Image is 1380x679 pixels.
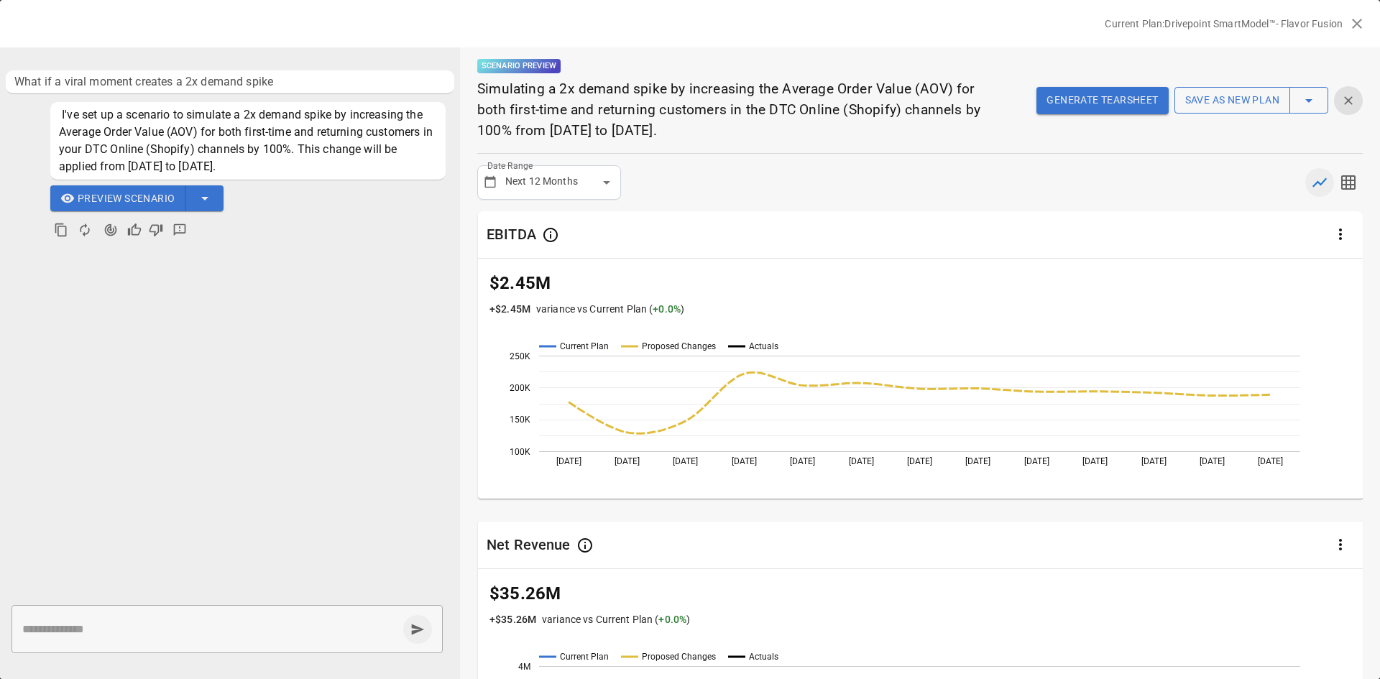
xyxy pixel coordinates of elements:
div: EBITDA [487,225,536,244]
p: Scenario Preview [477,59,561,73]
text: [DATE] [1258,456,1283,466]
button: Good Response [124,219,145,241]
button: Agent Changes Data [98,217,124,243]
text: [DATE] [790,456,815,466]
p: $2.45M [489,270,1352,296]
text: 250K [510,351,530,361]
text: 4M [518,661,530,671]
p: + $2.45M [489,302,530,317]
text: 150K [510,415,530,425]
span: + 0.0 % [653,303,681,315]
text: [DATE] [1024,456,1049,466]
p: Simulating a 2x demand spike by increasing the Average Order Value (AOV) for both first-time and ... [477,79,1003,141]
text: 100K [510,446,530,456]
span: What if a viral moment creates a 2x demand spike [14,73,446,91]
text: [DATE] [732,456,757,466]
text: Current Plan [560,652,609,662]
button: Generate Tearsheet [1036,87,1168,114]
button: Detailed Feedback [167,217,193,243]
text: 200K [510,383,530,393]
text: [DATE] [965,456,990,466]
button: Copy to clipboard [50,219,72,241]
p: + $35.26M [489,612,536,627]
text: [DATE] [1082,456,1108,466]
text: [DATE] [1200,456,1225,466]
text: [DATE] [673,456,698,466]
text: [DATE] [907,456,932,466]
button: Regenerate Response [72,217,98,243]
text: [DATE] [556,456,581,466]
p: Next 12 Months [505,174,578,189]
button: Preview Scenario [50,185,187,211]
p: Current Plan: Drivepoint SmartModel™- Flavor Fusion [1105,17,1343,31]
svg: A chart. [478,334,1353,502]
button: Bad Response [145,219,167,241]
text: Actuals [749,652,778,662]
text: Actuals [749,341,778,351]
label: Date Range [487,160,533,172]
text: [DATE] [1141,456,1167,466]
p: variance vs Current Plan ( ) [542,612,690,627]
text: [DATE] [615,456,640,466]
text: [DATE] [849,456,874,466]
div: Net Revenue [487,535,571,554]
span: Preview Scenario [78,190,175,208]
text: Proposed Changes [642,652,716,662]
span: + 0.0 % [658,614,686,625]
span: I've set up a scenario to simulate a 2x demand spike by increasing the Average Order Value (AOV) ... [59,108,436,173]
button: Save as new plan [1174,87,1290,114]
text: Proposed Changes [642,341,716,351]
p: $35.26M [489,581,1352,606]
text: Current Plan [560,341,609,351]
p: variance vs Current Plan ( ) [536,302,684,317]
